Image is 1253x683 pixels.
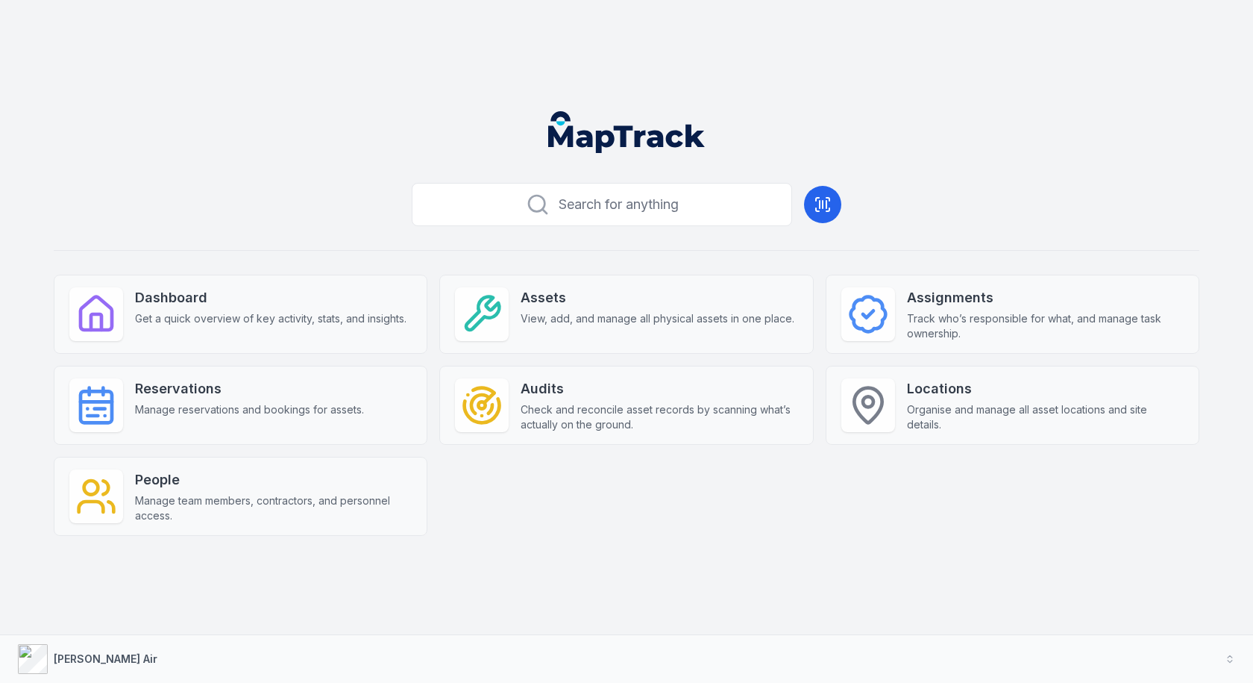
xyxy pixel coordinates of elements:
[54,275,427,354] a: DashboardGet a quick overview of key activity, stats, and insights.
[907,287,1184,308] strong: Assignments
[521,378,797,399] strong: Audits
[826,366,1199,445] a: LocationsOrganise and manage all asset locations and site details.
[54,366,427,445] a: ReservationsManage reservations and bookings for assets.
[135,470,412,490] strong: People
[135,311,406,326] span: Get a quick overview of key activity, stats, and insights.
[521,287,794,308] strong: Assets
[907,311,1184,341] span: Track who’s responsible for what, and manage task ownership.
[907,402,1184,432] span: Organise and manage all asset locations and site details.
[439,366,813,445] a: AuditsCheck and reconcile asset records by scanning what’s actually on the ground.
[135,402,364,417] span: Manage reservations and bookings for assets.
[135,287,406,308] strong: Dashboard
[135,378,364,399] strong: Reservations
[54,652,157,665] strong: [PERSON_NAME] Air
[439,275,813,354] a: AssetsView, add, and manage all physical assets in one place.
[521,402,797,432] span: Check and reconcile asset records by scanning what’s actually on the ground.
[521,311,794,326] span: View, add, and manage all physical assets in one place.
[54,457,427,536] a: PeopleManage team members, contractors, and personnel access.
[826,275,1199,354] a: AssignmentsTrack who’s responsible for what, and manage task ownership.
[135,493,412,523] span: Manage team members, contractors, and personnel access.
[559,194,679,215] span: Search for anything
[524,111,729,153] nav: Global
[907,378,1184,399] strong: Locations
[412,183,792,226] button: Search for anything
